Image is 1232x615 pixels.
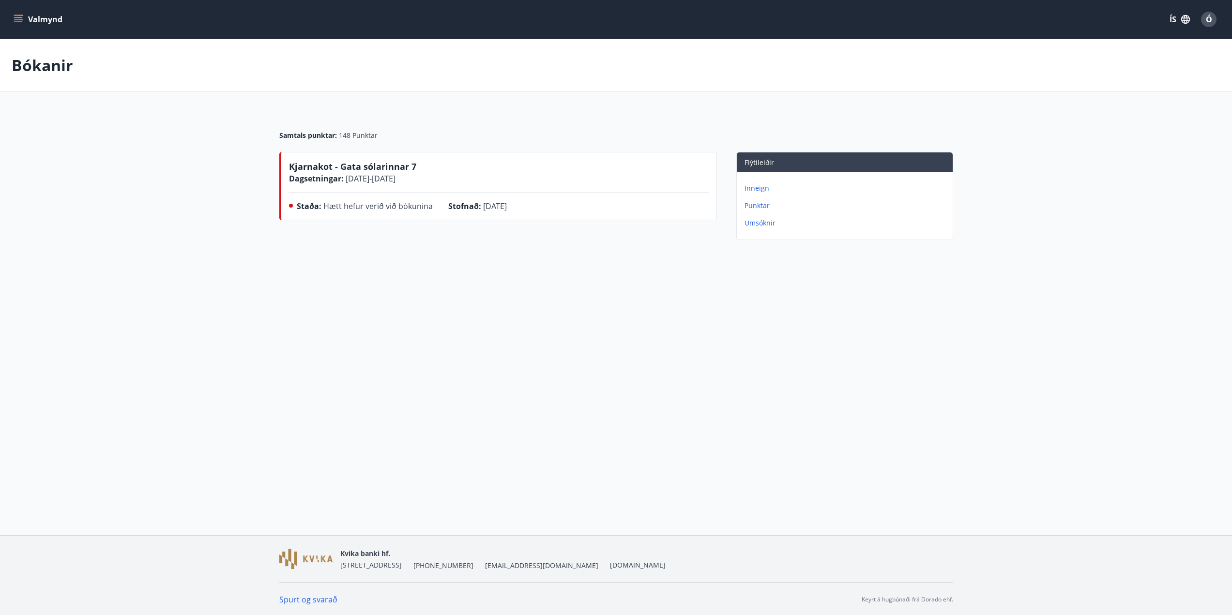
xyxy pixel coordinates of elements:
img: GzFmWhuCkUxVWrb40sWeioDp5tjnKZ3EtzLhRfaL.png [279,549,333,570]
p: Keyrt á hugbúnaði frá Dorado ehf. [862,595,953,604]
span: [PHONE_NUMBER] [413,561,473,570]
span: Flýtileiðir [745,158,774,167]
a: [DOMAIN_NAME] [610,560,666,570]
p: Umsóknir [745,218,949,228]
span: Ó [1206,14,1212,25]
span: Kvika banki hf. [340,549,390,558]
button: menu [12,11,66,28]
span: [DATE] [483,201,507,211]
button: Ó [1197,8,1220,31]
a: Spurt og svarað [279,594,337,605]
p: Bókanir [12,55,73,76]
span: Staða : [297,201,321,211]
span: [STREET_ADDRESS] [340,560,402,570]
p: Punktar [745,201,949,210]
span: Samtals punktar : [279,131,337,140]
span: [DATE] - [DATE] [344,173,395,184]
span: Hætt hefur verið við bókunina [323,201,433,211]
span: Kjarnakot - Gata sólarinnar 7 [289,161,416,172]
span: Dagsetningar : [289,173,344,184]
button: ÍS [1164,11,1195,28]
p: Inneign [745,183,949,193]
span: [EMAIL_ADDRESS][DOMAIN_NAME] [485,561,598,570]
span: Stofnað : [448,201,481,211]
span: 148 Punktar [339,131,378,140]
